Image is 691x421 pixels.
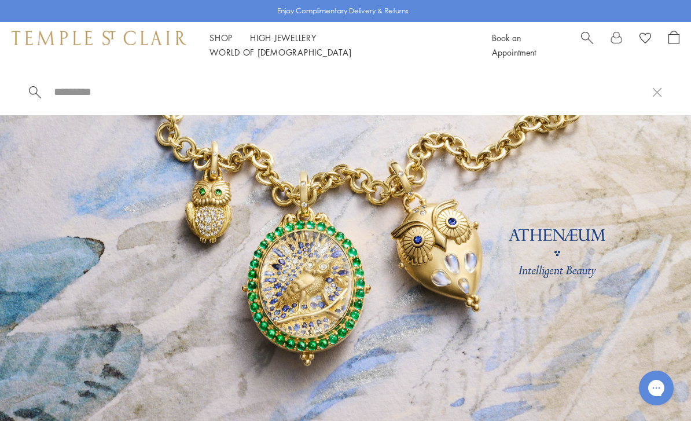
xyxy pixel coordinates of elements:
img: Temple St. Clair [12,31,186,45]
a: World of [DEMOGRAPHIC_DATA]World of [DEMOGRAPHIC_DATA] [209,46,351,58]
a: Open Shopping Bag [668,31,679,60]
a: View Wishlist [639,31,651,48]
nav: Main navigation [209,31,466,60]
a: High JewelleryHigh Jewellery [250,32,317,43]
a: Search [581,31,593,60]
a: ShopShop [209,32,233,43]
p: Enjoy Complimentary Delivery & Returns [277,5,409,17]
iframe: Gorgias live chat messenger [633,367,679,409]
a: Book an Appointment [492,32,536,58]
